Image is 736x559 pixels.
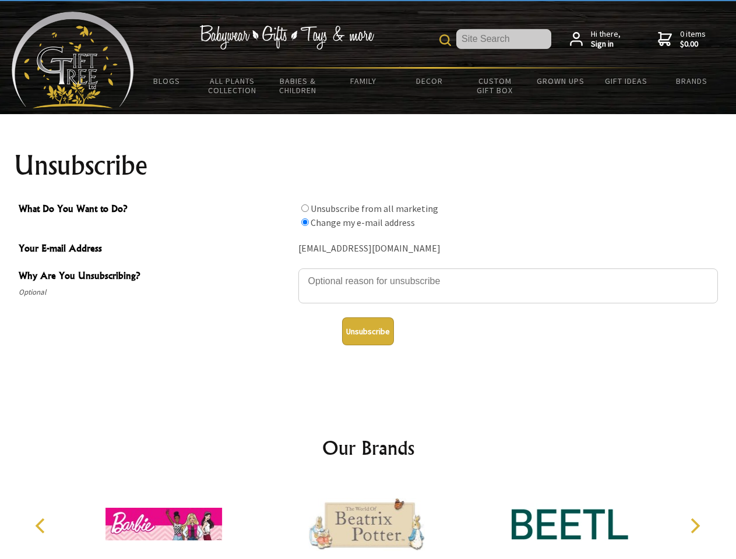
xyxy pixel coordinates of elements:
img: Babywear - Gifts - Toys & more [199,25,374,49]
h1: Unsubscribe [14,151,723,179]
a: Custom Gift Box [462,69,528,102]
input: What Do You Want to Do? [301,204,309,212]
button: Unsubscribe [342,317,394,345]
img: Babyware - Gifts - Toys and more... [12,12,134,108]
a: Brands [659,69,725,93]
span: Hi there, [591,29,621,49]
a: 0 items$0.00 [658,29,706,49]
a: All Plants Collection [200,69,266,102]
span: Optional [19,285,293,299]
textarea: Why Are You Unsubscribing? [298,268,718,303]
label: Change my e-mail address [311,217,415,228]
button: Previous [29,513,55,539]
input: Site Search [456,29,551,49]
img: product search [439,34,451,46]
span: Why Are You Unsubscribing? [19,268,293,285]
a: Decor [396,69,462,93]
input: What Do You Want to Do? [301,218,309,226]
a: Grown Ups [527,69,593,93]
a: Family [331,69,397,93]
button: Next [682,513,707,539]
span: What Do You Want to Do? [19,201,293,218]
strong: $0.00 [680,39,706,49]
a: BLOGS [134,69,200,93]
h2: Our Brands [23,434,713,462]
a: Babies & Children [265,69,331,102]
span: Your E-mail Address [19,241,293,258]
a: Gift Ideas [593,69,659,93]
span: 0 items [680,29,706,49]
div: [EMAIL_ADDRESS][DOMAIN_NAME] [298,240,718,258]
strong: Sign in [591,39,621,49]
a: Hi there,Sign in [570,29,621,49]
label: Unsubscribe from all marketing [311,203,438,214]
